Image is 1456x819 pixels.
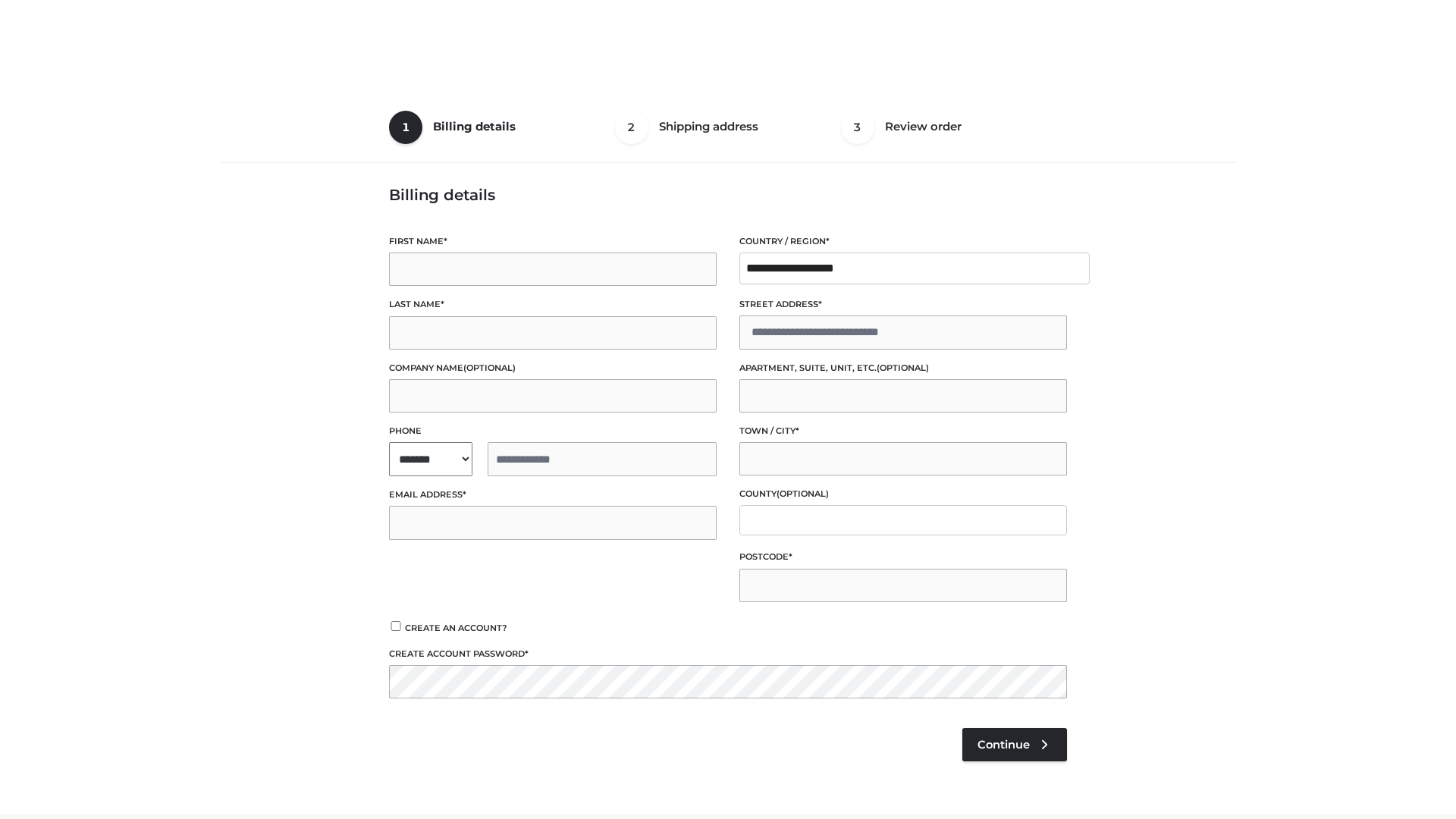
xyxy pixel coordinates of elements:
input: Create an account? [389,621,403,631]
label: Email address [389,488,717,502]
label: County [739,487,1067,501]
label: Town / City [739,424,1067,438]
span: 1 [389,111,422,144]
label: First name [389,234,717,249]
a: Continue [962,728,1067,761]
span: Shipping address [659,119,758,133]
h3: Billing details [389,186,1067,204]
label: Country / Region [739,234,1067,249]
label: Phone [389,424,717,438]
span: (optional) [463,362,516,373]
span: Create an account? [405,623,507,633]
label: Apartment, suite, unit, etc. [739,361,1067,375]
label: Last name [389,297,717,312]
span: Review order [885,119,962,133]
label: Create account password [389,647,1067,661]
label: Postcode [739,550,1067,564]
span: 2 [615,111,648,144]
span: (optional) [777,488,829,499]
span: Billing details [433,119,516,133]
label: Street address [739,297,1067,312]
span: Continue [977,738,1030,752]
label: Company name [389,361,717,375]
span: (optional) [877,362,929,373]
span: 3 [841,111,874,144]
